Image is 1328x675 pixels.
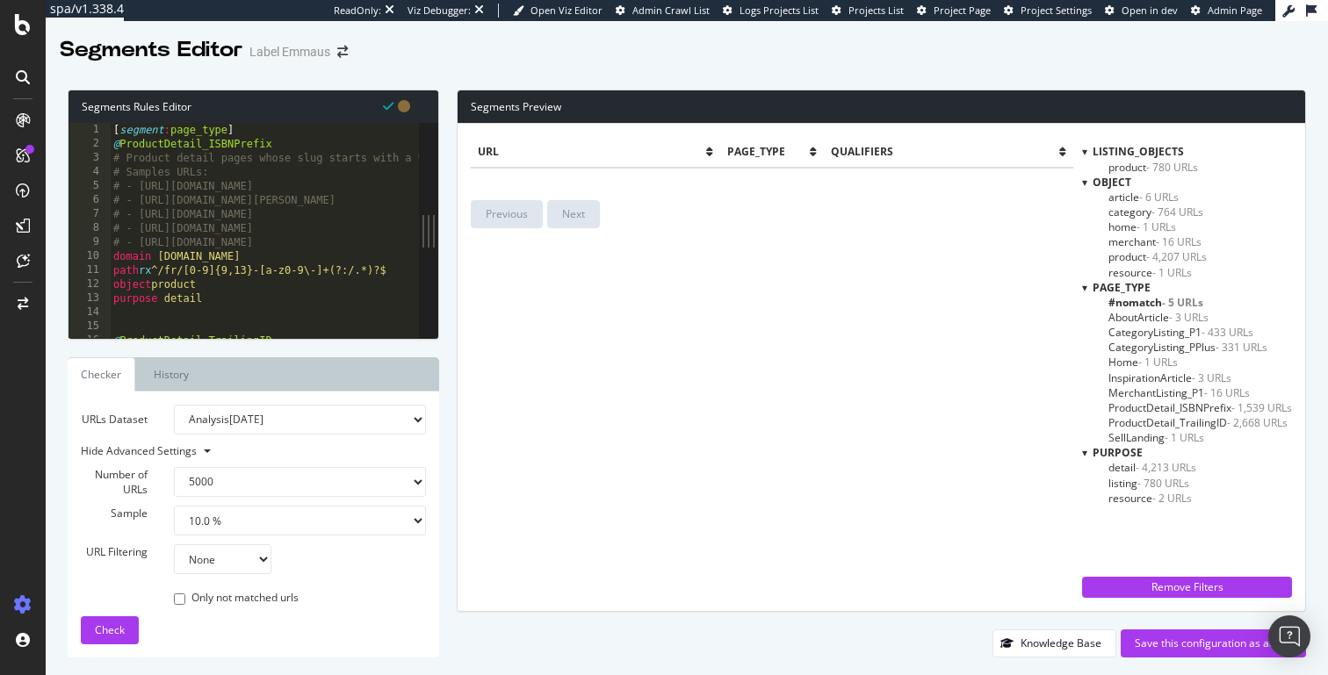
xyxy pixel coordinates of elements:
[832,4,904,18] a: Projects List
[398,97,410,114] span: You have unsaved modifications
[1093,175,1131,190] span: object
[69,193,111,207] div: 6
[1156,234,1202,249] span: - 16 URLs
[1227,415,1288,430] span: - 2,668 URLs
[1204,385,1250,400] span: - 16 URLs
[1139,190,1179,205] span: - 6 URLs
[1108,415,1288,430] span: Click to filter page_type on ProductDetail_TrailingID
[1004,4,1092,18] a: Project Settings
[1108,325,1253,340] span: Click to filter page_type on CategoryListing_P1
[616,4,710,18] a: Admin Crawl List
[1021,4,1092,17] span: Project Settings
[1093,579,1281,594] div: Remove Filters
[69,320,111,334] div: 15
[992,636,1116,650] a: Knowledge Base
[1152,265,1192,280] span: - 1 URLs
[1108,219,1176,234] span: Click to filter object on home
[69,137,111,151] div: 2
[530,4,603,17] span: Open Viz Editor
[1108,476,1189,491] span: Click to filter purpose on listing
[1108,385,1250,400] span: Click to filter page_type on MerchantListing_P1
[1082,577,1292,598] button: Remove Filters
[1108,249,1207,264] span: Click to filter object on product
[69,151,111,165] div: 3
[69,291,111,305] div: 13
[68,467,161,497] label: Number of URLs
[68,405,161,434] label: URLs Dataset
[471,200,543,228] button: Previous
[69,277,111,291] div: 12
[69,235,111,249] div: 9
[1021,636,1101,650] div: Knowledge Base
[992,629,1116,657] button: Knowledge Base
[68,443,413,458] div: Hide Advanced Settings
[1108,400,1292,415] span: Click to filter page_type on ProductDetail_ISBNPrefix
[1108,160,1198,175] span: Click to filter listing_objects on product
[69,305,111,320] div: 14
[174,590,299,607] label: Only not matched urls
[334,4,381,18] div: ReadOnly:
[934,4,991,17] span: Project Page
[1151,205,1203,219] span: - 764 URLs
[727,144,810,159] span: page_type
[69,165,111,179] div: 4
[1122,4,1178,17] span: Open in dev
[1137,476,1189,491] span: - 780 URLs
[69,207,111,221] div: 7
[1191,4,1262,18] a: Admin Page
[486,206,528,221] div: Previous
[1093,280,1151,295] span: page_type
[740,4,819,17] span: Logs Projects List
[1268,615,1310,657] div: Open Intercom Messenger
[1216,340,1267,355] span: - 331 URLs
[513,4,603,18] a: Open Viz Editor
[1137,219,1176,234] span: - 1 URLs
[1208,4,1262,17] span: Admin Page
[1146,160,1198,175] span: - 780 URLs
[1165,430,1204,445] span: - 1 URLs
[1152,491,1192,506] span: - 2 URLs
[81,616,139,644] button: Check
[547,200,600,228] button: Next
[69,221,111,235] div: 8
[1202,325,1253,340] span: - 433 URLs
[140,357,203,391] a: History
[69,263,111,277] div: 11
[1108,460,1196,475] span: Click to filter purpose on detail
[60,35,242,65] div: Segments Editor
[1108,295,1203,310] span: Click to filter page_type on #nomatch
[68,506,161,521] label: Sample
[337,46,348,58] div: arrow-right-arrow-left
[95,622,125,637] span: Check
[1108,234,1202,249] span: Click to filter object on merchant
[174,593,185,605] input: Only not matched urls
[831,144,1059,159] span: qualifiers
[1108,205,1203,219] span: Click to filter object on category
[408,4,471,18] div: Viz Debugger:
[917,4,991,18] a: Project Page
[1108,310,1209,325] span: Click to filter page_type on AboutArticle
[68,544,161,559] label: URL Filtering
[1108,265,1192,280] span: Click to filter object on resource
[1169,310,1209,325] span: - 3 URLs
[1108,430,1204,445] span: Click to filter page_type on SellLanding
[1162,295,1203,310] span: - 5 URLs
[723,4,819,18] a: Logs Projects List
[69,334,111,348] div: 16
[458,90,1305,124] div: Segments Preview
[249,43,330,61] div: Label Emmaus
[69,249,111,263] div: 10
[69,123,111,137] div: 1
[1093,445,1143,460] span: purpose
[632,4,710,17] span: Admin Crawl List
[383,97,393,114] span: Syntax is valid
[1192,370,1231,385] span: - 3 URLs
[1108,355,1178,370] span: Click to filter page_type on Home
[68,357,135,391] a: Checker
[1105,4,1178,18] a: Open in dev
[1136,460,1196,475] span: - 4,213 URLs
[1093,144,1184,159] span: listing_objects
[1108,190,1179,205] span: Click to filter object on article
[69,90,438,123] div: Segments Rules Editor
[1108,491,1192,506] span: Click to filter purpose on resource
